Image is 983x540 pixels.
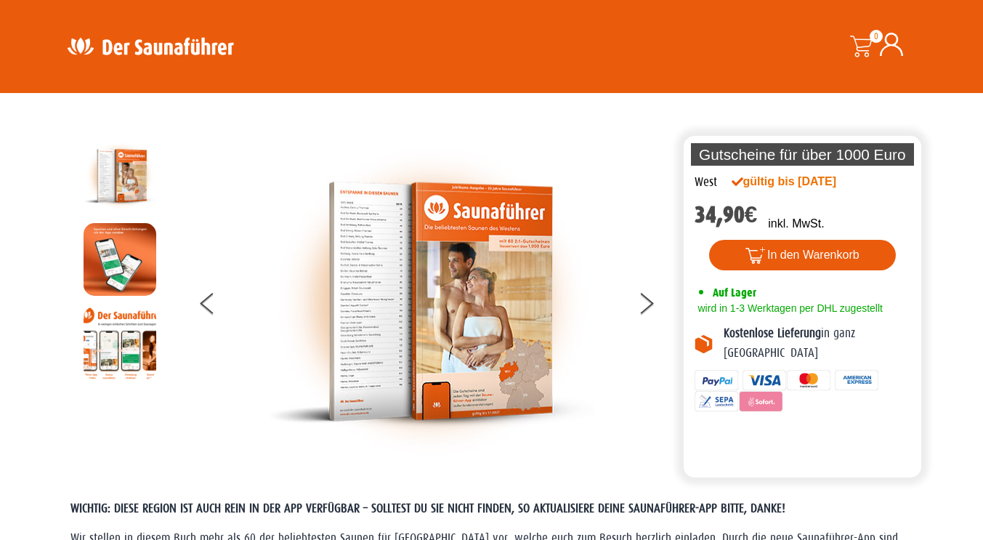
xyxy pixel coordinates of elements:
[695,201,758,228] bdi: 34,90
[84,307,156,379] img: Anleitung7tn
[691,143,915,166] p: Gutscheine für über 1000 Euro
[768,215,824,233] p: inkl. MwSt.
[724,324,911,363] p: in ganz [GEOGRAPHIC_DATA]
[709,240,896,270] button: In den Warenkorb
[713,286,756,299] span: Auf Lager
[84,140,156,212] img: der-saunafuehrer-2025-west
[70,501,785,515] span: WICHTIG: DIESE REGION IST AUCH REIN IN DER APP VERFÜGBAR – SOLLTEST DU SIE NICHT FINDEN, SO AKTUA...
[745,201,758,228] span: €
[870,30,883,43] span: 0
[84,223,156,296] img: MOCKUP-iPhone_regional
[268,140,595,464] img: der-saunafuehrer-2025-west
[695,302,883,314] span: wird in 1-3 Werktagen per DHL zugestellt
[724,326,821,340] b: Kostenlose Lieferung
[695,173,717,192] div: West
[732,173,868,190] div: gültig bis [DATE]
